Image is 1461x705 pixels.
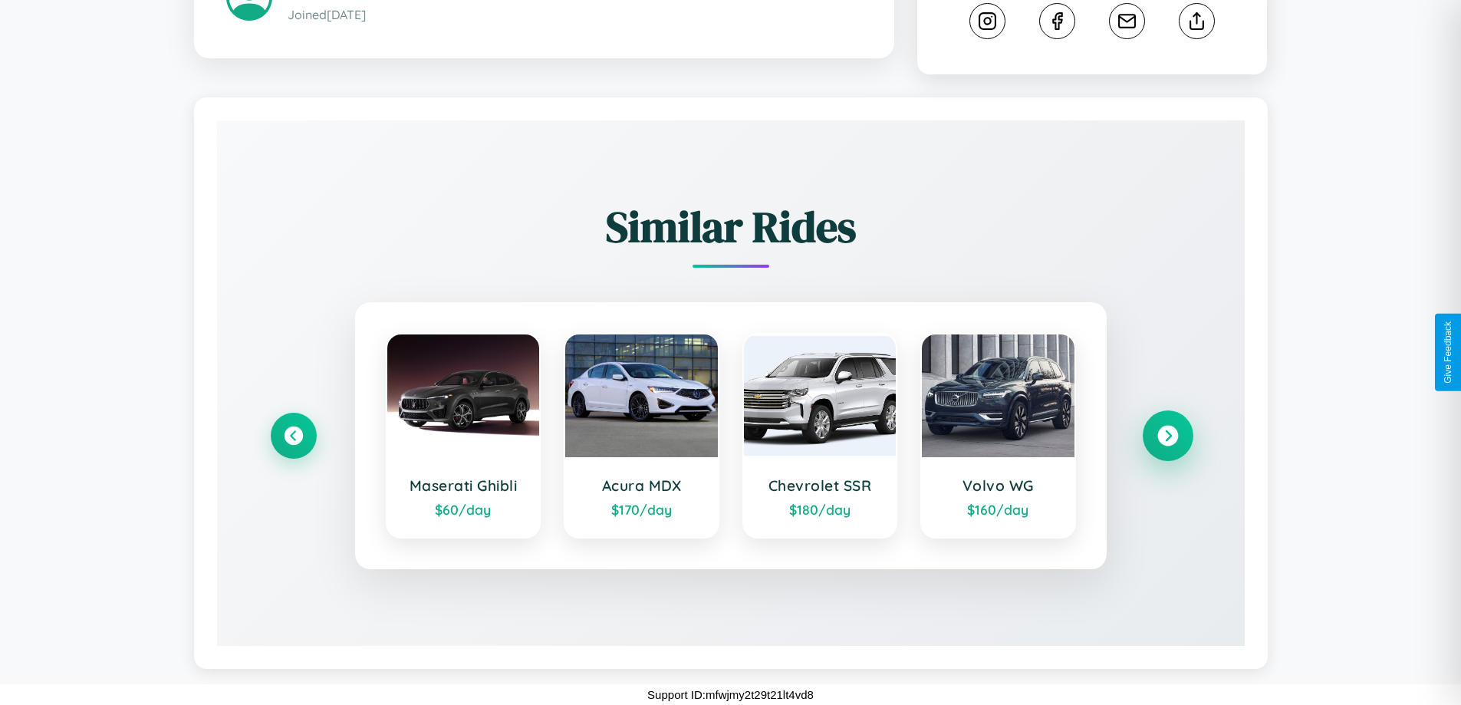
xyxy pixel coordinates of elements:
[742,333,898,539] a: Chevrolet SSR$180/day
[759,501,881,518] div: $ 180 /day
[1443,321,1453,384] div: Give Feedback
[581,501,703,518] div: $ 170 /day
[581,476,703,495] h3: Acura MDX
[403,501,525,518] div: $ 60 /day
[937,501,1059,518] div: $ 160 /day
[386,333,541,539] a: Maserati Ghibli$60/day
[288,4,862,26] p: Joined [DATE]
[920,333,1076,539] a: Volvo WG$160/day
[937,476,1059,495] h3: Volvo WG
[564,333,719,539] a: Acura MDX$170/day
[759,476,881,495] h3: Chevrolet SSR
[647,684,814,705] p: Support ID: mfwjmy2t29t21lt4vd8
[271,197,1191,256] h2: Similar Rides
[403,476,525,495] h3: Maserati Ghibli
